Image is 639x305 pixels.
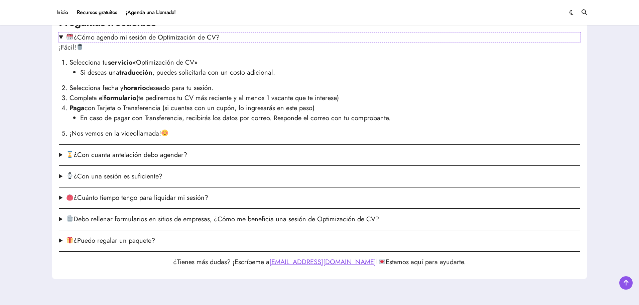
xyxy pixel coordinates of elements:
summary: ¿Con cuanta antelación debo agendar? [59,150,580,160]
img: 💌 [379,258,385,265]
summary: ¿Cuánto tiempo tengo para liquidar mi sesión? [59,193,580,203]
a: Recursos gratuitos [73,3,122,21]
summary: Debo rellenar formularios en sitios de empresas, ¿Cómo me beneficia una sesión de Optimización de... [59,214,580,224]
li: Selecciona fecha y deseado para tu sesión. [70,83,580,93]
h2: Preguntas frecuentes [59,15,580,30]
strong: formulario [104,93,136,103]
summary: ¿Puedo regalar un paquete? [59,236,580,246]
a: [EMAIL_ADDRESS][DOMAIN_NAME] [269,257,376,267]
a: ¡Agenda una Llamada! [122,3,180,21]
a: Inicio [52,3,73,21]
li: Selecciona tu «Optimización de CV» [70,58,580,78]
img: 😊 [161,130,168,136]
li: ¡Nos vemos en la videollamada! [70,129,580,139]
li: con Tarjeta o Transferencia (si cuentas con un cupón, lo ingresarás en este paso) [70,103,580,123]
img: ⌛ [67,151,73,158]
img: 🎁 [67,237,73,243]
summary: ¿Con una sesión es suficiente? [59,171,580,181]
strong: Paga [70,103,85,113]
strong: horario [123,83,146,93]
p: ¡Fácil! [59,43,580,53]
img: ⌚ [67,172,73,179]
img: 🖱️ [77,44,83,50]
summary: ¿Cómo agendo mi sesión de Optimización de CV? [59,32,580,43]
img: 👛 [67,194,73,201]
li: En caso de pagar con Transferencia, recibirás los datos por correo. Responde el correo con tu com... [80,113,580,123]
img: 📄 [67,215,73,222]
p: ¿Tienes más dudas? ¡Escríbeme a ! Estamos aquí para ayudarte. [59,257,580,267]
img: 📆 [67,33,73,40]
li: Si deseas una , puedes solicitarla con un costo adicional. [80,68,580,78]
strong: servicio [108,58,133,67]
li: Completa el (te pediremos tu CV más reciente y al menos 1 vacante que te interese) [70,93,580,103]
strong: traducción [119,68,152,77]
